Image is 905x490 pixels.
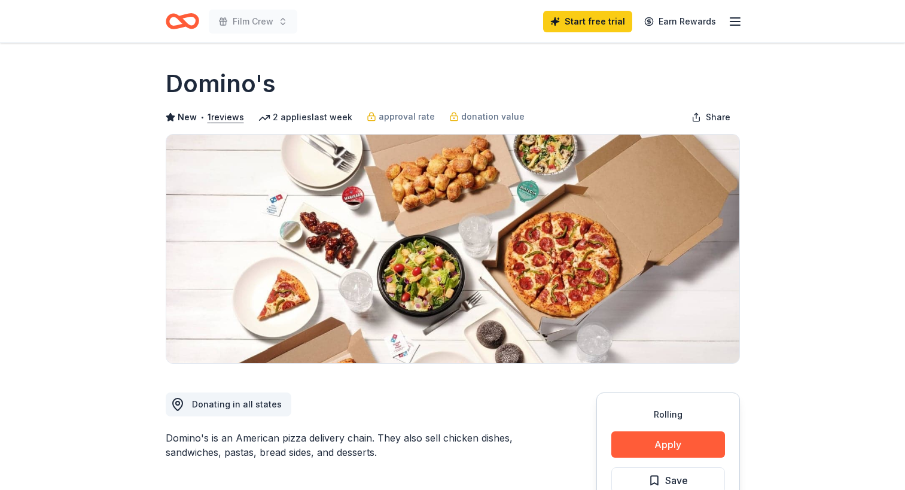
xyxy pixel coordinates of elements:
span: Save [665,473,688,488]
div: 2 applies last week [258,110,352,124]
h1: Domino's [166,67,276,101]
button: 1reviews [208,110,244,124]
span: New [178,110,197,124]
a: approval rate [367,109,435,124]
div: Domino's is an American pizza delivery chain. They also sell chicken dishes, sandwiches, pastas, ... [166,431,539,459]
div: Rolling [611,407,725,422]
span: Film Crew [233,14,273,29]
span: Share [706,110,730,124]
button: Film Crew [209,10,297,34]
a: Earn Rewards [637,11,723,32]
button: Apply [611,431,725,458]
button: Share [682,105,740,129]
span: approval rate [379,109,435,124]
a: donation value [449,109,525,124]
img: Image for Domino's [166,135,739,363]
span: donation value [461,109,525,124]
span: • [200,112,204,122]
a: Home [166,7,199,35]
a: Start free trial [543,11,632,32]
span: Donating in all states [192,399,282,409]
